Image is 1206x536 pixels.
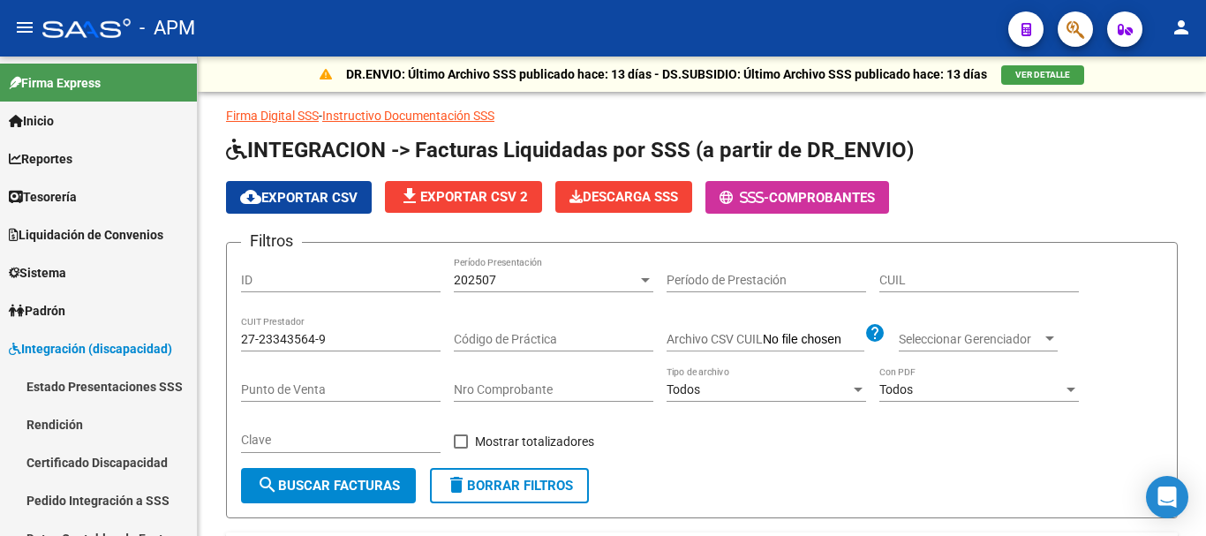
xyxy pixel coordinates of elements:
p: DR.ENVIO: Último Archivo SSS publicado hace: 13 días - DS.SUBSIDIO: Último Archivo SSS publicado ... [346,64,987,84]
span: Todos [879,382,913,396]
span: Archivo CSV CUIL [667,332,763,346]
mat-icon: person [1171,17,1192,38]
span: Todos [667,382,700,396]
span: Exportar CSV [240,190,358,206]
mat-icon: search [257,474,278,495]
button: -Comprobantes [705,181,889,214]
span: Sistema [9,263,66,283]
span: 202507 [454,273,496,287]
span: Mostrar totalizadores [475,431,594,452]
a: Instructivo Documentación SSS [322,109,494,123]
span: Borrar Filtros [446,478,573,494]
button: VER DETALLE [1001,65,1084,85]
app-download-masive: Descarga masiva de comprobantes (adjuntos) [555,181,692,214]
p: - [226,106,1178,125]
button: Exportar CSV [226,181,372,214]
span: - APM [139,9,195,48]
span: Firma Express [9,73,101,93]
mat-icon: file_download [399,185,420,207]
button: Borrar Filtros [430,468,589,503]
span: Reportes [9,149,72,169]
span: Tesorería [9,187,77,207]
span: Descarga SSS [569,189,678,205]
mat-icon: help [864,322,886,343]
span: Buscar Facturas [257,478,400,494]
button: Buscar Facturas [241,468,416,503]
mat-icon: cloud_download [240,186,261,208]
span: Liquidación de Convenios [9,225,163,245]
span: Exportar CSV 2 [399,189,528,205]
h3: Filtros [241,229,302,253]
mat-icon: delete [446,474,467,495]
span: VER DETALLE [1015,70,1070,79]
span: Seleccionar Gerenciador [899,332,1042,347]
span: Comprobantes [769,190,875,206]
span: Inicio [9,111,54,131]
div: Open Intercom Messenger [1146,476,1188,518]
button: Descarga SSS [555,181,692,213]
span: Integración (discapacidad) [9,339,172,359]
button: Exportar CSV 2 [385,181,542,213]
input: Archivo CSV CUIL [763,332,864,348]
span: - [720,190,769,206]
mat-icon: menu [14,17,35,38]
span: INTEGRACION -> Facturas Liquidadas por SSS (a partir de DR_ENVIO) [226,138,914,162]
span: Padrón [9,301,65,321]
a: Firma Digital SSS [226,109,319,123]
